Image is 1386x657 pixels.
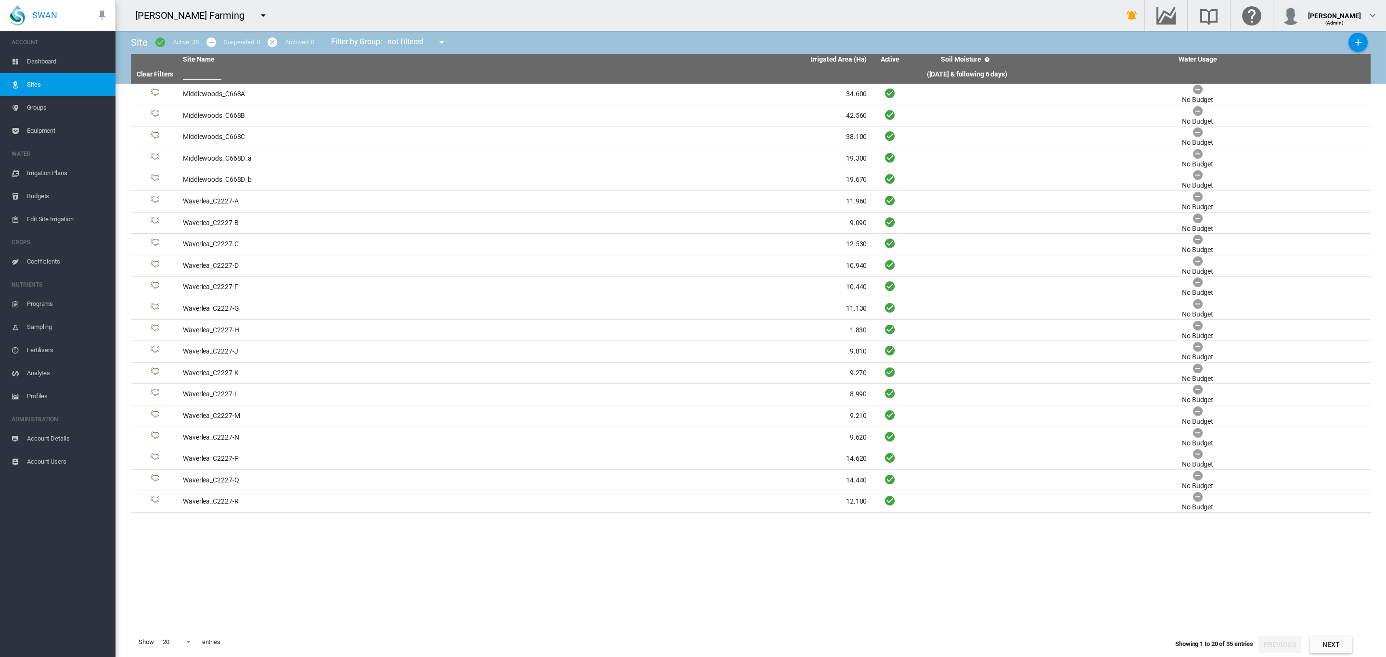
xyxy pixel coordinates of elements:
div: Site Id: 39710 [135,131,175,143]
tr: Site Id: 39727 Waverlea_C2227-K 9.270 No Budget [131,363,1371,384]
td: 1.830 [525,320,871,341]
div: Site Id: 39712 [135,88,175,100]
tr: Site Id: 39725 Waverlea_C2227-B 9.090 No Budget [131,213,1371,234]
td: 8.990 [525,384,871,405]
span: ADMINISTRATION [12,412,108,427]
img: 1.svg [149,474,161,486]
tr: Site Id: 39739 Waverlea_C2227-Q 14.440 No Budget [131,470,1371,492]
img: 1.svg [149,196,161,207]
div: No Budget [1182,439,1213,448]
span: Irrigation Plans [27,162,108,185]
td: 14.620 [525,448,871,469]
img: 1.svg [149,239,161,250]
div: No Budget [1182,160,1213,169]
md-icon: icon-help-circle [981,54,993,65]
img: 1.svg [149,174,161,186]
span: Sites [27,73,108,96]
md-icon: icon-pin [96,10,108,21]
md-icon: icon-chevron-down [1367,10,1378,21]
div: Site Id: 39725 [135,217,175,228]
tr: Site Id: 39715 Middlewoods_C668D_a 19.300 No Budget [131,148,1371,170]
img: 1.svg [149,410,161,422]
td: 9.810 [525,341,871,362]
td: Waverlea_C2227-A [179,191,525,212]
td: Waverlea_C2227-M [179,405,525,427]
div: No Budget [1182,353,1213,362]
td: Middlewoods_C668C [179,126,525,148]
span: entries [198,634,224,650]
span: Edit Site Irrigation [27,208,108,231]
td: 10.440 [525,277,871,298]
span: NUTRIENTS [12,277,108,292]
tr: Site Id: 39745 Waverlea_C2227-P 14.620 No Budget [131,448,1371,470]
td: 11.130 [525,298,871,319]
tr: Site Id: 39709 Middlewoods_C668B 42.560 No Budget [131,105,1371,127]
span: Budgets [27,185,108,208]
th: Water Usage [1025,54,1371,65]
td: 9.270 [525,363,871,384]
span: Programs [27,292,108,316]
div: No Budget [1182,224,1213,234]
div: Filter by Group: - not filtered - [324,33,454,52]
tr: Site Id: 39721 Waverlea_C2227-C 12.530 No Budget [131,234,1371,255]
img: SWAN-Landscape-Logo-Colour-drop.png [10,5,25,25]
td: Waverlea_C2227-D [179,255,525,277]
button: Previous [1258,636,1301,653]
img: 1.svg [149,324,161,336]
span: Account Users [27,450,108,473]
img: 1.svg [149,88,161,100]
button: icon-menu-down [254,6,273,25]
img: 1.svg [149,131,161,143]
span: Account Details [27,427,108,450]
md-icon: icon-menu-down [257,10,269,21]
div: Site Id: 39745 [135,453,175,465]
td: 34.600 [525,84,871,105]
td: Middlewoods_C668B [179,105,525,126]
a: Clear Filters [137,70,174,78]
th: Active [871,54,909,65]
md-icon: Click here for help [1240,10,1263,21]
td: Waverlea_C2227-R [179,491,525,512]
img: 1.svg [149,496,161,507]
button: Next [1310,636,1352,653]
td: 9.620 [525,427,871,448]
div: No Budget [1182,202,1213,212]
div: Site Id: 39724 [135,324,175,336]
td: 9.210 [525,405,871,427]
span: ACCOUNT [12,35,108,50]
img: 1.svg [149,346,161,357]
div: Archived: 0 [285,38,314,47]
tr: Site Id: 39713 Waverlea_C2227-A 11.960 No Budget [131,191,1371,213]
button: Add New Site, define start date [1348,33,1368,52]
tr: Site Id: 39746 Waverlea_C2227-R 12.100 No Budget [131,491,1371,513]
div: No Budget [1182,481,1213,491]
td: 12.530 [525,234,871,255]
div: Active: 35 [173,38,199,47]
tr: Site Id: 39712 Middlewoods_C668A 34.600 No Budget [131,84,1371,105]
td: Waverlea_C2227-F [179,277,525,298]
div: Site Id: 39734 [135,303,175,315]
td: 10.940 [525,255,871,277]
img: 1.svg [149,367,161,379]
div: Site Id: 39727 [135,367,175,379]
tr: Site Id: 39737 Waverlea_C2227-L 8.990 No Budget [131,384,1371,405]
div: No Budget [1182,374,1213,384]
button: icon-menu-down [432,33,451,52]
td: Waverlea_C2227-L [179,384,525,405]
div: Site Id: 39746 [135,496,175,507]
td: Waverlea_C2227-C [179,234,525,255]
div: Site Id: 39715 [135,153,175,164]
tr: Site Id: 39710 Middlewoods_C668C 38.100 No Budget [131,126,1371,148]
md-icon: icon-checkbox-marked-circle [154,37,166,48]
div: Site Id: 39736 [135,410,175,422]
img: 1.svg [149,281,161,293]
td: 12.100 [525,491,871,512]
tr: Site Id: 39723 Waverlea_C2227-D 10.940 No Budget [131,255,1371,277]
img: 1.svg [149,453,161,465]
md-icon: icon-plus [1352,37,1364,48]
div: Site Id: 39737 [135,389,175,400]
div: [PERSON_NAME] [1308,7,1361,17]
div: No Budget [1182,288,1213,298]
td: Waverlea_C2227-J [179,341,525,362]
th: Site Name [179,54,525,65]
